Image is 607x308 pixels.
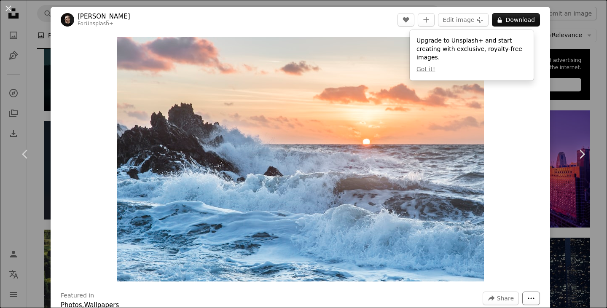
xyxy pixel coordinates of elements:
[86,21,113,27] a: Unsplash+
[398,13,414,27] button: Like
[78,21,130,27] div: For
[78,12,130,21] a: [PERSON_NAME]
[416,65,435,74] button: Got it!
[492,13,540,27] button: Download
[117,37,484,281] button: Zoom in on this image
[410,30,534,80] div: Upgrade to Unsplash+ and start creating with exclusive, royalty-free images.
[61,13,74,27] img: Go to Joshua Earle's profile
[556,114,607,195] a: Next
[438,13,489,27] button: Edit image
[522,292,540,305] button: More Actions
[418,13,435,27] button: Add to Collection
[497,292,514,305] span: Share
[117,37,484,281] img: the sun is setting over the ocean waves
[483,292,519,305] button: Share this image
[61,292,94,300] h3: Featured in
